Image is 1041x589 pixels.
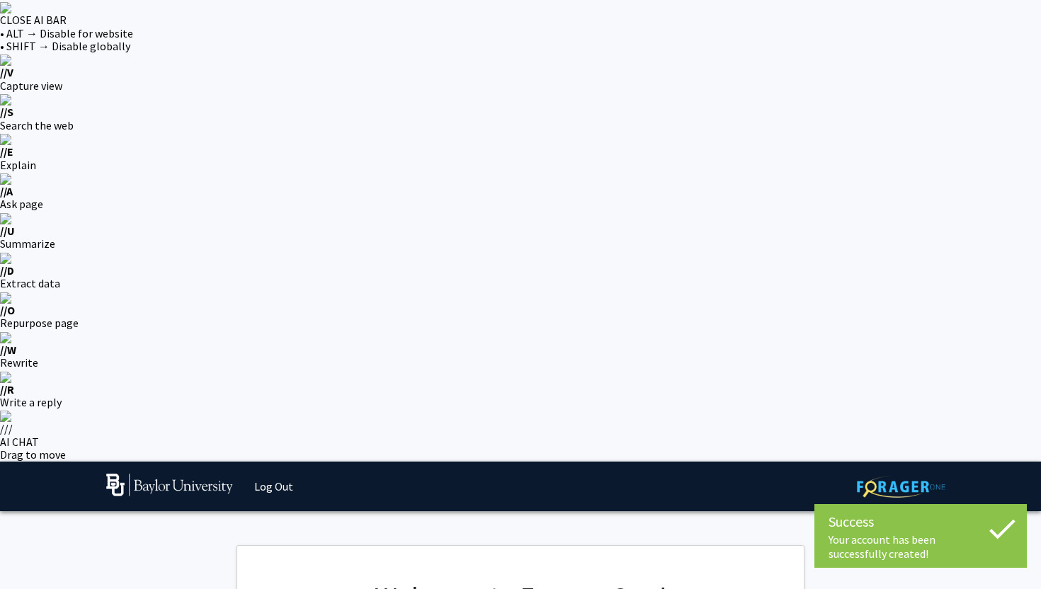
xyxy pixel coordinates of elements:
iframe: Chat [11,525,60,578]
div: Success [829,511,1013,532]
img: ForagerOne Logo [857,476,945,498]
div: Your account has been successfully created! [829,532,1013,561]
img: Baylor University Logo [106,474,233,496]
a: Log Out [247,462,300,511]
